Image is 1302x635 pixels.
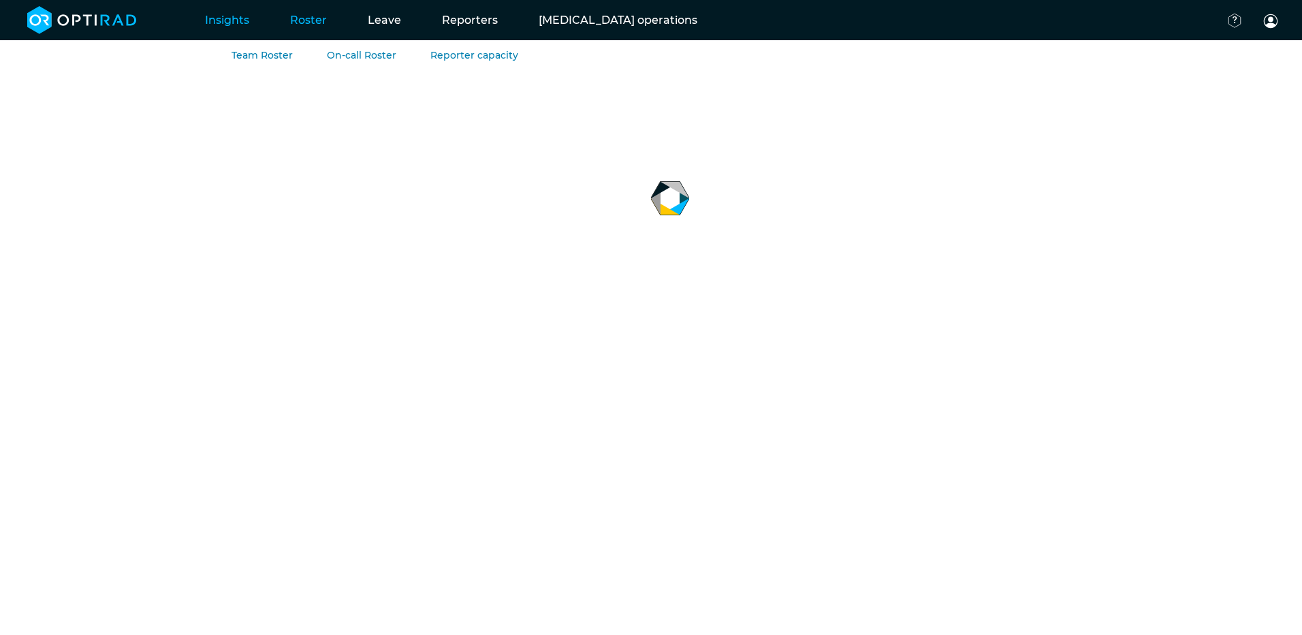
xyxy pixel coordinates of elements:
[430,49,518,61] a: Reporter capacity
[232,49,293,61] a: Team Roster
[327,49,396,61] a: On-call Roster
[27,6,137,34] img: brand-opti-rad-logos-blue-and-white-d2f68631ba2948856bd03f2d395fb146ddc8fb01b4b6e9315ea85fa773367...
